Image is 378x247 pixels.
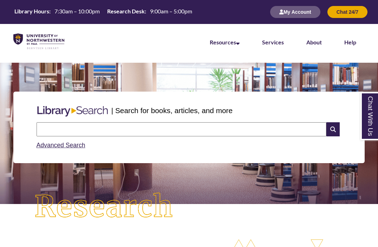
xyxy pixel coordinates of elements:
a: Resources [210,39,240,45]
a: Advanced Search [37,142,85,149]
i: Search [326,122,340,136]
a: About [306,39,322,45]
button: Chat 24/7 [327,6,367,18]
a: Chat 24/7 [327,9,367,15]
th: Research Desk: [104,7,147,15]
th: Library Hours: [12,7,52,15]
img: Research [19,177,189,236]
img: UNWSP Library Logo [13,33,64,50]
span: 7:30am – 10:00pm [54,8,100,14]
a: Hours Today [12,7,195,17]
table: Hours Today [12,7,195,16]
a: Help [344,39,356,45]
p: | Search for books, articles, and more [111,105,233,116]
a: My Account [270,9,320,15]
img: Libary Search [34,103,111,119]
span: 9:00am – 5:00pm [150,8,192,14]
a: Services [262,39,284,45]
button: My Account [270,6,320,18]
